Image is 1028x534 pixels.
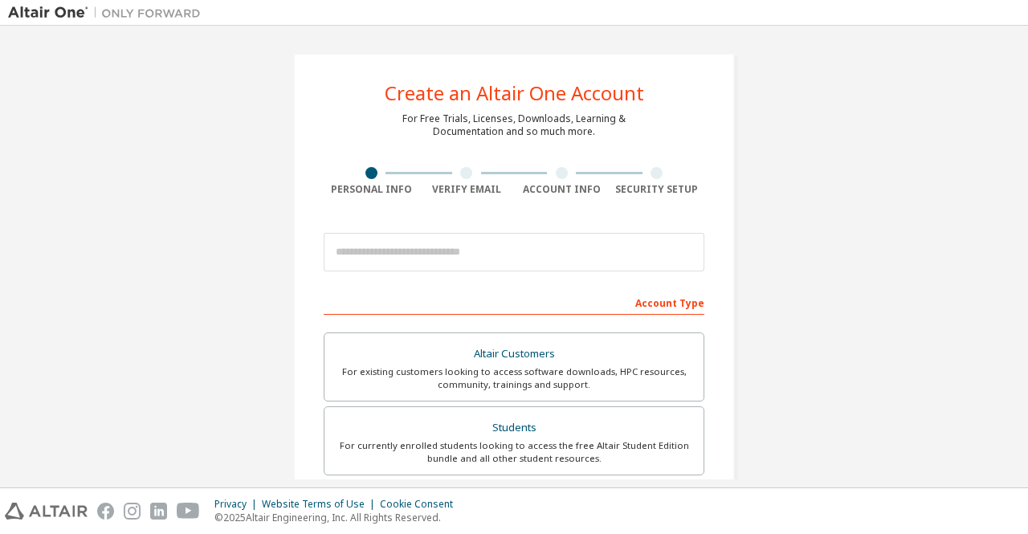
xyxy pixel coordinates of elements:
[324,183,419,196] div: Personal Info
[380,498,463,511] div: Cookie Consent
[324,289,704,315] div: Account Type
[334,365,694,391] div: For existing customers looking to access software downloads, HPC resources, community, trainings ...
[150,503,167,520] img: linkedin.svg
[334,439,694,465] div: For currently enrolled students looking to access the free Altair Student Edition bundle and all ...
[214,498,262,511] div: Privacy
[262,498,380,511] div: Website Terms of Use
[177,503,200,520] img: youtube.svg
[610,183,705,196] div: Security Setup
[419,183,515,196] div: Verify Email
[214,511,463,524] p: © 2025 Altair Engineering, Inc. All Rights Reserved.
[124,503,141,520] img: instagram.svg
[97,503,114,520] img: facebook.svg
[385,84,644,103] div: Create an Altair One Account
[5,503,88,520] img: altair_logo.svg
[8,5,209,21] img: Altair One
[514,183,610,196] div: Account Info
[402,112,626,138] div: For Free Trials, Licenses, Downloads, Learning & Documentation and so much more.
[334,343,694,365] div: Altair Customers
[334,417,694,439] div: Students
